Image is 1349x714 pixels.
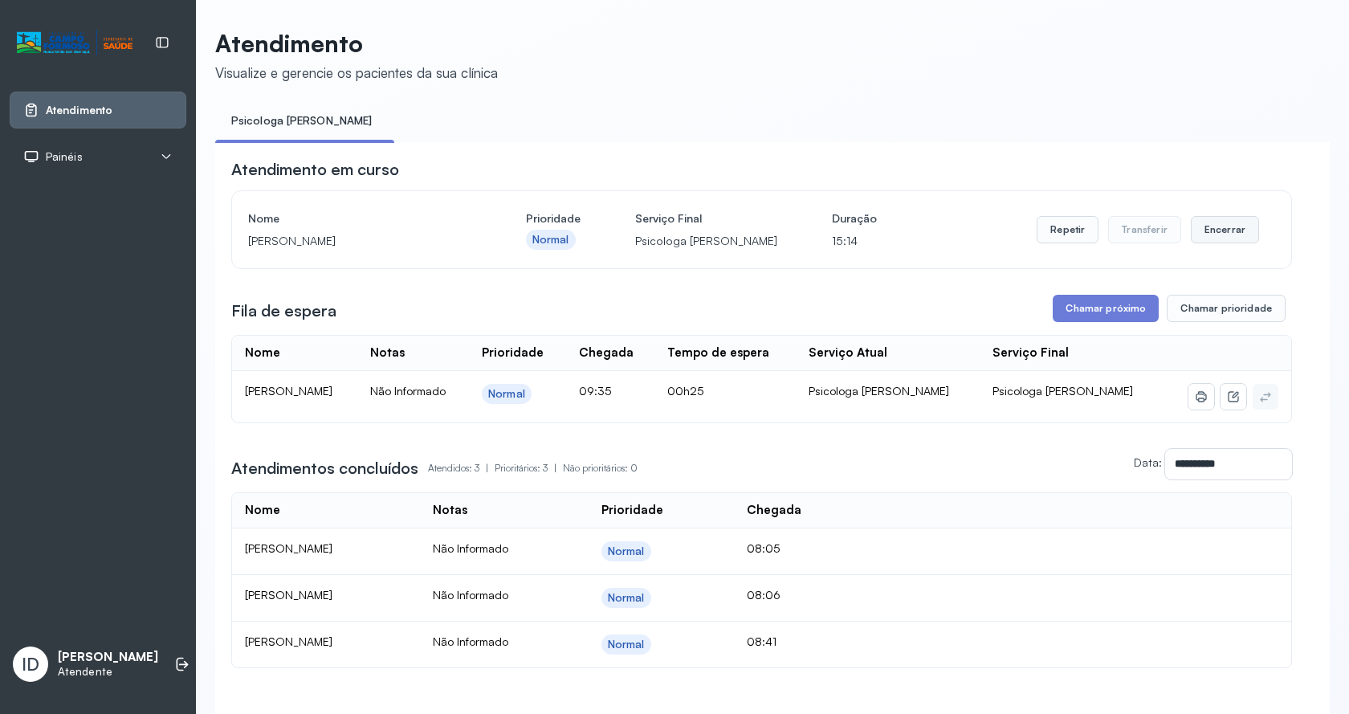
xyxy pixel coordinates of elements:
div: Nome [245,345,280,361]
span: 09:35 [579,384,611,398]
p: Não prioritários: 0 [563,457,638,479]
div: Notas [433,503,467,518]
h3: Atendimento em curso [231,158,399,181]
button: Transferir [1108,216,1181,243]
h4: Nome [248,207,471,230]
div: Chegada [747,503,801,518]
button: Chamar próximo [1053,295,1159,322]
a: Atendimento [23,102,173,118]
div: Serviço Final [992,345,1069,361]
div: Normal [488,387,525,401]
span: [PERSON_NAME] [245,634,332,648]
div: Visualize e gerencie os pacientes da sua clínica [215,64,498,81]
span: [PERSON_NAME] [245,588,332,602]
span: | [554,462,556,474]
span: Psicologa [PERSON_NAME] [992,384,1133,398]
span: | [486,462,488,474]
a: Psicologa [PERSON_NAME] [215,108,388,134]
h4: Serviço Final [635,207,777,230]
div: Chegada [579,345,634,361]
div: Serviço Atual [809,345,887,361]
p: Psicologa [PERSON_NAME] [635,230,777,252]
span: Não Informado [370,384,446,398]
div: Normal [608,545,645,558]
p: Atendimento [215,29,498,58]
span: Atendimento [46,104,112,117]
h3: Atendimentos concluídos [231,457,418,479]
span: 08:41 [747,634,776,648]
p: Prioritários: 3 [495,457,563,479]
div: Prioridade [601,503,663,518]
div: Prioridade [482,345,544,361]
h4: Duração [832,207,877,230]
span: 00h25 [667,384,703,398]
img: Logotipo do estabelecimento [17,30,132,56]
span: Não Informado [433,588,508,602]
h3: Fila de espera [231,300,336,322]
div: Normal [608,638,645,651]
p: Atendente [58,665,158,679]
h4: Prioridade [526,207,581,230]
span: Não Informado [433,541,508,555]
button: Repetir [1037,216,1098,243]
span: Não Informado [433,634,508,648]
button: Encerrar [1191,216,1259,243]
p: [PERSON_NAME] [58,650,158,665]
button: Chamar prioridade [1167,295,1286,322]
span: 08:06 [747,588,780,602]
div: Normal [608,591,645,605]
div: Notas [370,345,405,361]
p: 15:14 [832,230,877,252]
p: [PERSON_NAME] [248,230,471,252]
span: [PERSON_NAME] [245,541,332,555]
p: Atendidos: 3 [428,457,495,479]
label: Data: [1134,455,1162,469]
span: 08:05 [747,541,780,555]
div: Psicologa [PERSON_NAME] [809,384,967,398]
div: Nome [245,503,280,518]
div: Normal [532,233,569,247]
div: Tempo de espera [667,345,769,361]
span: Painéis [46,150,83,164]
span: [PERSON_NAME] [245,384,332,398]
